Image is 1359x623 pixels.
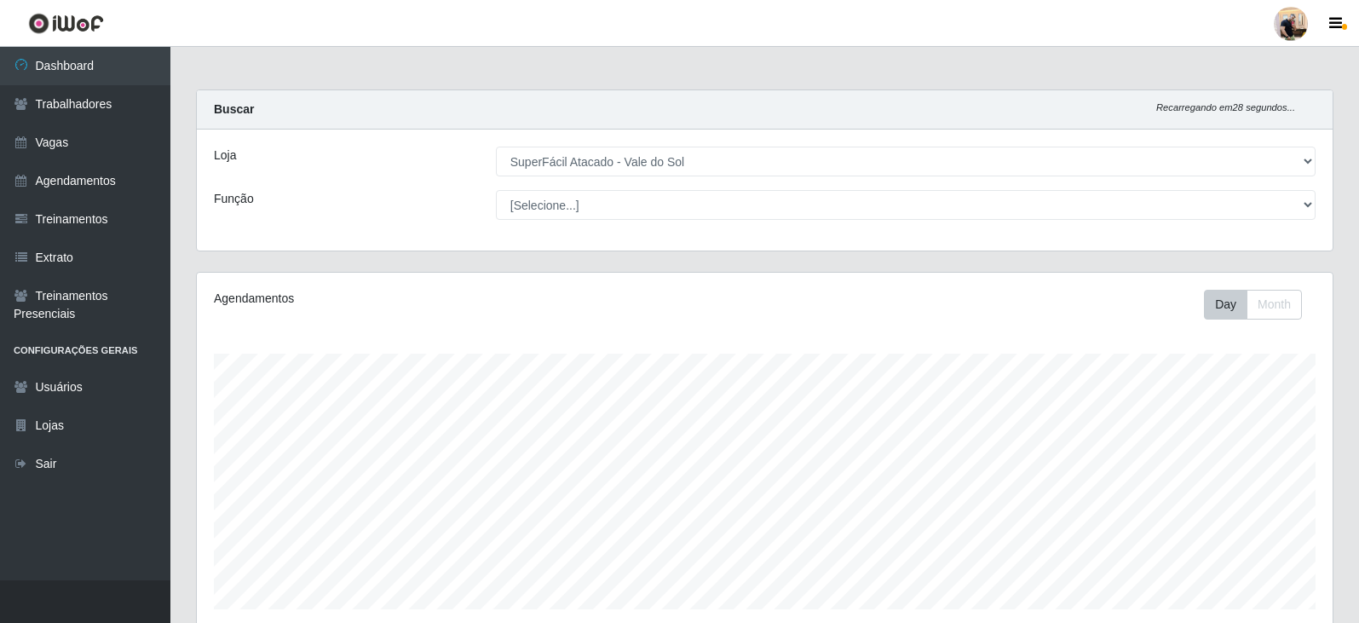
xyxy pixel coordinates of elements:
i: Recarregando em 28 segundos... [1156,102,1295,112]
div: First group [1204,290,1302,320]
label: Loja [214,147,236,164]
strong: Buscar [214,102,254,116]
button: Month [1247,290,1302,320]
img: CoreUI Logo [28,13,104,34]
button: Day [1204,290,1247,320]
div: Toolbar with button groups [1204,290,1316,320]
div: Agendamentos [214,290,658,308]
label: Função [214,190,254,208]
